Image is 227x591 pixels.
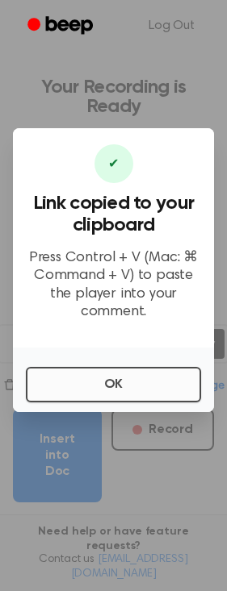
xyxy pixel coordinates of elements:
a: Log Out [132,6,211,45]
h3: Link copied to your clipboard [26,193,201,236]
div: ✔ [95,144,133,183]
a: Beep [16,10,107,42]
button: OK [26,367,201,402]
p: Press Control + V (Mac: ⌘ Command + V) to paste the player into your comment. [26,249,201,322]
